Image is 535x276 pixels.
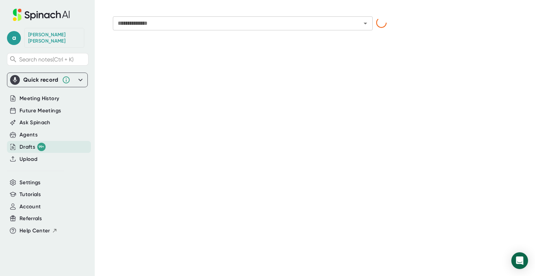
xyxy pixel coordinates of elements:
span: Help Center [20,227,50,235]
button: Settings [20,179,41,187]
div: Quick record [23,76,59,83]
button: Future Meetings [20,107,61,115]
button: Account [20,203,41,211]
button: Open [360,18,370,28]
button: Meeting History [20,95,59,103]
button: Ask Spinach [20,119,51,127]
button: Help Center [20,227,57,235]
button: Drafts 99+ [20,143,46,151]
span: Search notes (Ctrl + K) [19,56,73,63]
div: Quick record [10,73,85,87]
div: Adrienne Steele [28,32,80,44]
div: Open Intercom Messenger [511,252,528,269]
button: Referrals [20,215,42,223]
div: 99+ [37,143,46,151]
div: Drafts [20,143,46,151]
button: Agents [20,131,38,139]
span: a [7,31,21,45]
button: Upload [20,155,37,163]
button: Tutorials [20,191,41,199]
